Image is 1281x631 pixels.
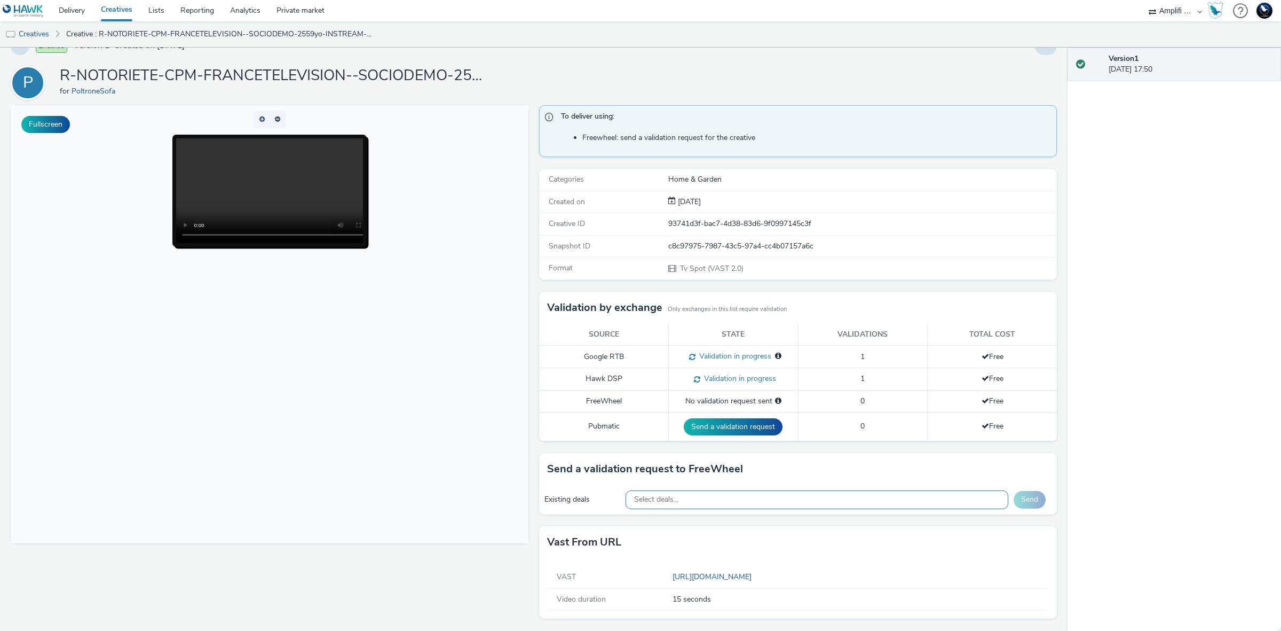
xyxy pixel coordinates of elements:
[1207,2,1223,19] img: Hawk Academy
[982,352,1003,362] span: Free
[668,219,1056,229] div: 93741d3f-bac7-4d38-83d6-9f0997145c3f
[674,396,793,407] div: No validation request sent
[549,197,585,207] span: Created on
[695,351,771,361] span: Validation in progress
[23,68,33,98] div: P
[669,324,798,346] th: State
[72,86,120,96] a: PoltroneSofa
[61,21,381,47] a: Creative : R-NOTORIETE-CPM-FRANCETELEVISION--SOCIODEMO-2559yo-INSTREAM-1x1-TV-15s-P-INSTREAM-1x1-...
[798,324,928,346] th: Validations
[60,86,72,96] span: for
[634,495,678,504] span: Select deals...
[582,133,1051,143] li: Freewheel: send a validation request for the creative
[1014,491,1046,508] button: Send
[539,368,669,391] td: Hawk DSP
[1109,53,1272,75] div: [DATE] 17:50
[860,352,865,362] span: 1
[982,421,1003,431] span: Free
[557,594,606,604] span: Video duration
[700,373,776,384] span: Validation in progress
[1207,2,1228,19] a: Hawk Academy
[539,412,669,441] td: Pubmatic
[547,534,621,550] h3: Vast from URL
[982,396,1003,406] span: Free
[549,174,584,184] span: Categories
[3,4,44,18] img: undefined Logo
[539,324,669,346] th: Source
[1109,53,1138,64] strong: Version 1
[673,572,756,582] a: [URL][DOMAIN_NAME]
[549,241,590,251] span: Snapshot ID
[860,396,865,406] span: 0
[544,494,620,505] div: Existing deals
[860,421,865,431] span: 0
[679,263,744,274] span: Tv Spot (VAST 2.0)
[860,373,865,384] span: 1
[982,373,1003,384] span: Free
[557,572,576,582] span: VAST
[547,300,662,316] h3: Validation by exchange
[668,174,1056,185] div: Home & Garden
[928,324,1057,346] th: Total cost
[561,111,1046,125] span: To deliver using:
[1256,3,1272,19] img: Support Hawk
[668,305,787,314] small: Only exchanges in this list require validation
[5,29,16,40] img: tv
[775,396,781,407] div: Please select a deal below and click on Send to send a validation request to FreeWheel.
[539,346,669,368] td: Google RTB
[547,461,743,477] h3: Send a validation request to FreeWheel
[60,66,487,86] h1: R-NOTORIETE-CPM-FRANCETELEVISION--SOCIODEMO-2559yo-INSTREAM-1x1-TV-15s-P-INSTREAM-1x1-W36STORE-$x...
[668,241,1056,252] div: c8c97975-7987-43c5-97a4-cc4b07157a6c
[21,116,70,133] button: Fullscreen
[676,197,701,207] div: Creation 28 August 2025, 17:50
[549,263,573,273] span: Format
[11,77,49,88] a: P
[684,418,782,435] button: Send a validation request
[549,219,585,229] span: Creative ID
[673,594,1045,605] span: 15 seconds
[539,391,669,412] td: FreeWheel
[676,197,701,207] span: [DATE]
